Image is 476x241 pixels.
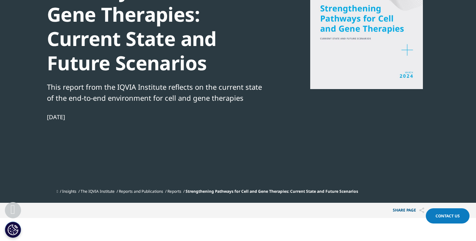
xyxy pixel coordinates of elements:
[81,189,115,194] a: The IQVIA Institute
[388,203,429,218] button: Share PAGEShare PAGE
[47,81,269,103] div: This report from the IQVIA Institute reflects on the current state of the end-to-end environment ...
[419,208,424,213] img: Share PAGE
[47,113,269,121] div: [DATE]
[62,189,76,194] a: Insights
[388,203,429,218] p: Share PAGE
[426,208,470,224] a: Contact Us
[5,222,21,238] button: Cookie 设置
[167,189,181,194] a: Reports
[186,189,358,194] span: Strengthening Pathways for Cell and Gene Therapies: Current State and Future Scenarios
[436,213,460,219] span: Contact Us
[119,189,163,194] a: Reports and Publications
